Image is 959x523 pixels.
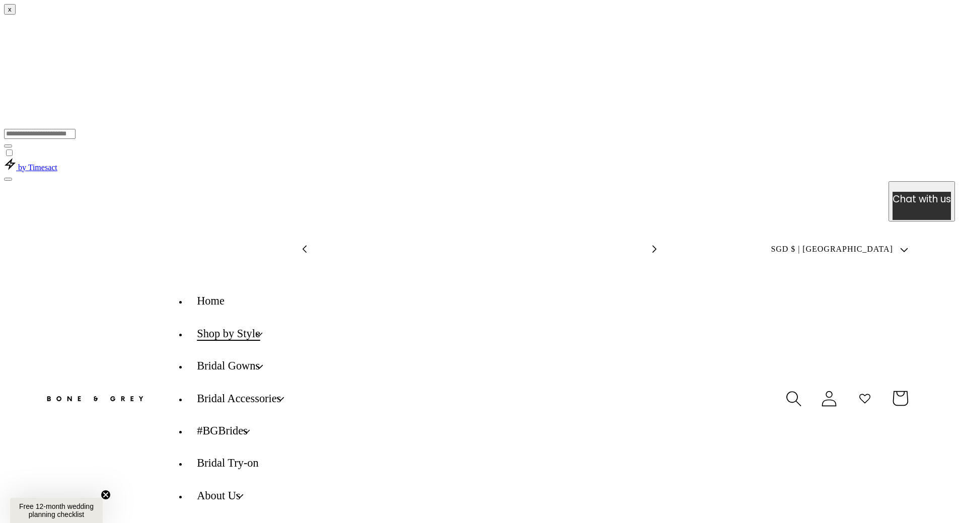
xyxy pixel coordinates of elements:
summary: Shop by Style [187,318,270,350]
summary: #BGBrides [187,415,257,447]
span: SGD $ | [GEOGRAPHIC_DATA] [771,245,893,254]
button: Close teaser [101,490,111,500]
a: Bone and Grey Bridal [38,382,151,416]
summary: Bridal Accessories [187,382,291,414]
a: Bridal Try-on [187,447,268,479]
button: Close [4,4,16,15]
button: Open chatbox [889,181,955,222]
button: Next announcement [643,234,666,265]
span: Shop by Style [197,327,260,340]
slideshow-component: Announcement bar [306,221,654,277]
span: Home [197,294,225,307]
span: Bridal Gowns [197,359,260,372]
span: About Us [197,489,240,502]
summary: Search [776,381,812,416]
span: Free 12-month wedding planning checklist [19,502,94,518]
button: SGD $ | [GEOGRAPHIC_DATA] [761,234,915,265]
p: Chat with us [893,192,951,206]
span: Bridal Try-on [197,457,259,469]
a: Home [187,285,234,317]
span: x [8,6,12,13]
span: #BGBrides [197,424,248,437]
button: Previous announcement [293,234,316,265]
span: Bridal Accessories [197,392,281,405]
summary: About Us [187,480,250,512]
span: by Timesact [18,163,57,172]
summary: Bridal Gowns [187,350,269,382]
img: Bone and Grey Bridal [44,388,145,410]
div: Free 12-month wedding planning checklistClose teaser [10,498,103,523]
